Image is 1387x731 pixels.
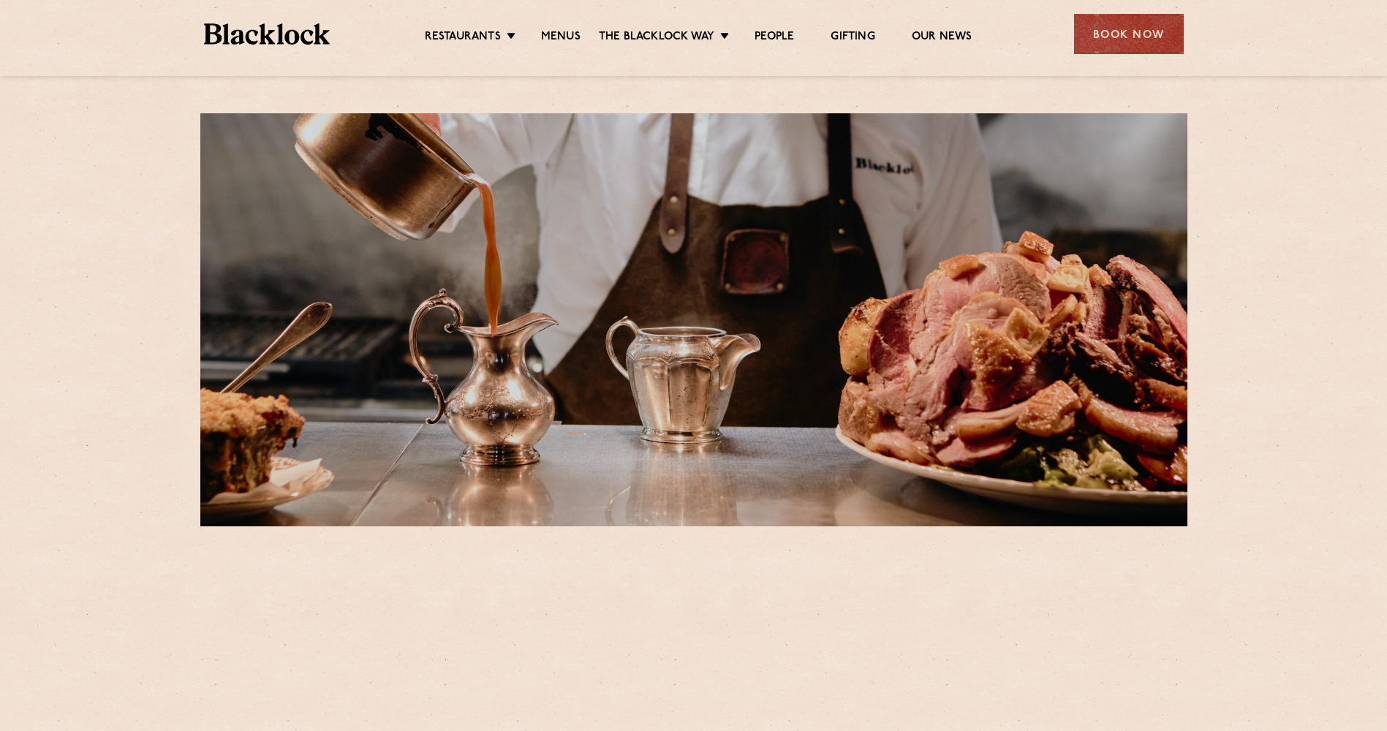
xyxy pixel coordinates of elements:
a: People [755,30,794,46]
a: Our News [912,30,972,46]
div: Book Now [1074,14,1184,54]
a: Restaurants [425,30,501,46]
a: The Blacklock Way [599,30,714,46]
a: Menus [541,30,581,46]
img: BL_Textured_Logo-footer-cropped.svg [204,23,330,45]
a: Gifting [831,30,874,46]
